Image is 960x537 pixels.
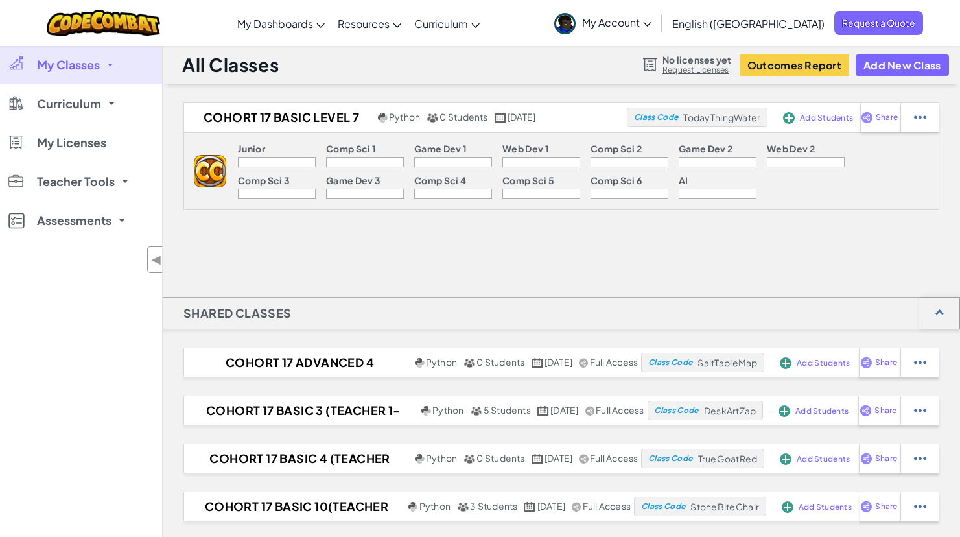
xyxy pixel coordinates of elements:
h2: Cohort 17 Advanced 4 (Teacher 1-7) [184,353,412,372]
span: Add Students [797,359,850,367]
img: python.png [408,502,418,512]
a: My Account [548,3,658,43]
a: Cohort 17 Basic Level 7 Python 0 Students [DATE] [184,108,627,127]
p: Comp Sci 5 [502,175,554,185]
span: Python [389,111,420,123]
span: My Account [582,16,651,29]
span: Python [419,500,451,512]
a: Cohort 17 Basic 4 (Teacher 1-7) Python 0 Students [DATE] Full Access [184,449,641,468]
span: Full Access [590,356,638,368]
img: MultipleUsers.png [427,113,438,123]
span: Share [876,113,898,121]
span: DeskArtZap [704,405,756,416]
a: Request a Quote [834,11,923,35]
span: Add Students [799,503,852,511]
span: SaltTableMap [697,357,757,368]
span: [DATE] [550,404,578,416]
span: My Licenses [37,137,106,149]
a: My Dashboards [231,6,331,41]
span: Full Access [596,404,644,416]
img: calendar.svg [532,454,543,464]
img: IconAddStudents.svg [779,405,790,417]
h2: Cohort 17 Basic 3 (Teacher 1-7) [184,401,418,420]
span: Assessments [37,215,111,226]
span: Class Code [648,359,692,366]
span: Share [875,455,897,462]
img: IconAddStudents.svg [783,112,795,124]
span: Add Students [800,114,853,122]
img: IconShare_Gray.svg [579,454,588,464]
span: Add Students [797,455,850,463]
p: Comp Sci 3 [238,175,290,185]
span: Class Code [634,113,678,121]
span: 0 Students [439,111,487,123]
span: Curriculum [414,17,468,30]
span: TrueGoatRed [698,453,758,464]
span: Full Access [590,452,638,464]
img: avatar [554,13,576,34]
span: 3 Students [470,500,517,512]
p: Comp Sci 2 [591,143,642,154]
img: calendar.svg [495,113,506,123]
span: English ([GEOGRAPHIC_DATA]) [672,17,825,30]
img: logo [194,155,226,187]
p: Web Dev 2 [767,143,815,154]
a: Cohort 17 Advanced 4 (Teacher 1-7) Python 0 Students [DATE] Full Access [184,353,641,372]
img: IconStudentEllipsis.svg [914,501,926,512]
span: Class Code [654,407,698,414]
img: MultipleUsers.png [463,358,475,368]
img: IconAddStudents.svg [782,501,793,513]
span: My Dashboards [237,17,313,30]
span: Curriculum [37,98,101,110]
button: Outcomes Report [740,54,849,76]
span: TodayThingWater [683,112,760,123]
h1: All Classes [182,53,279,77]
span: Python [426,452,457,464]
span: Full Access [583,500,631,512]
img: IconShare_Purple.svg [860,453,872,464]
img: calendar.svg [537,406,549,416]
span: Add Students [795,407,849,415]
span: Python [426,356,457,368]
span: Share [875,359,897,366]
span: 0 Students [476,356,524,368]
img: MultipleUsers.png [471,406,482,416]
span: Teacher Tools [37,176,115,187]
p: AI [679,175,688,185]
img: python.png [415,454,425,464]
img: IconShare_Gray.svg [585,406,594,416]
img: IconStudentEllipsis.svg [914,112,926,123]
img: python.png [378,113,388,123]
span: [DATE] [544,452,572,464]
img: CodeCombat logo [47,10,160,36]
img: IconAddStudents.svg [780,453,791,465]
a: Resources [331,6,408,41]
span: Share [874,407,896,414]
a: English ([GEOGRAPHIC_DATA]) [666,6,831,41]
img: IconShare_Purple.svg [860,405,872,416]
span: [DATE] [544,356,572,368]
img: MultipleUsers.png [463,454,475,464]
h2: Cohort 17 Basic Level 7 [184,108,375,127]
p: Game Dev 3 [326,175,380,185]
a: Cohort 17 Basic 10(Teacher 1-7) Python 3 Students [DATE] Full Access [184,497,634,516]
img: calendar.svg [532,358,543,368]
p: Game Dev 2 [679,143,732,154]
img: IconAddStudents.svg [780,357,791,369]
span: [DATE] [537,500,565,512]
img: IconShare_Purple.svg [860,357,872,368]
p: Comp Sci 6 [591,175,642,185]
img: IconStudentEllipsis.svg [914,453,926,464]
span: Class Code [648,455,692,462]
span: StoneBiteChair [690,501,759,512]
a: Curriculum [408,6,486,41]
img: python.png [415,358,425,368]
img: IconStudentEllipsis.svg [914,405,926,416]
p: Web Dev 1 [502,143,549,154]
p: Comp Sci 4 [414,175,466,185]
span: Python [432,404,463,416]
h1: Shared Classes [163,297,312,329]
